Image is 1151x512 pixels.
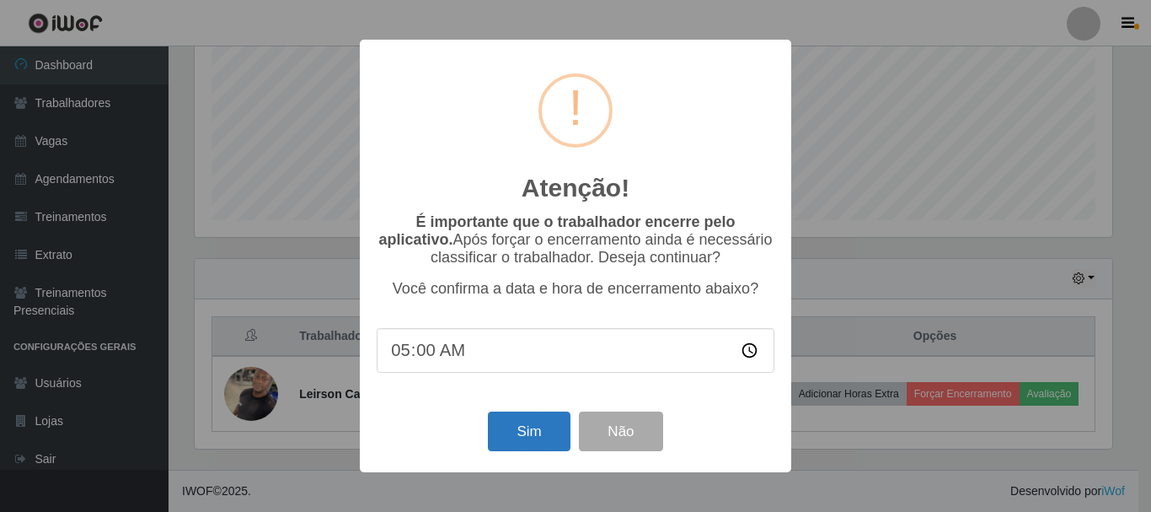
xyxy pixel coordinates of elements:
p: Após forçar o encerramento ainda é necessário classificar o trabalhador. Deseja continuar? [377,213,774,267]
h2: Atenção! [522,173,629,203]
button: Não [579,412,662,451]
b: É importante que o trabalhador encerre pelo aplicativo. [378,213,735,248]
button: Sim [488,412,570,451]
p: Você confirma a data e hora de encerramento abaixo? [377,280,774,298]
